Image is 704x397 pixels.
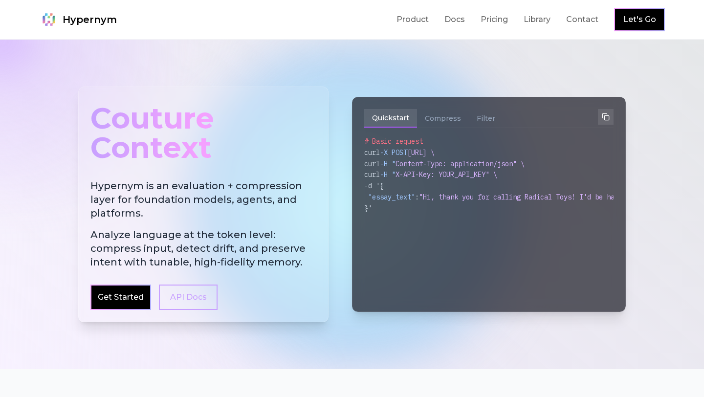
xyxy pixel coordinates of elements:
[407,148,435,157] span: [URL] \
[364,137,423,146] span: # Basic request
[598,109,614,125] button: Copy to clipboard
[364,148,380,157] span: curl
[524,14,550,25] a: Library
[98,291,144,303] a: Get Started
[364,181,384,190] span: -d '{
[566,14,598,25] a: Contact
[364,159,380,168] span: curl
[415,193,419,201] span: :
[368,193,415,201] span: "essay_text"
[623,14,656,25] a: Let's Go
[481,14,508,25] a: Pricing
[380,148,407,157] span: -X POST
[159,285,218,310] a: API Docs
[63,13,117,26] span: Hypernym
[90,99,316,167] div: Couture Context
[39,10,59,29] img: Hypernym Logo
[364,170,380,179] span: curl
[39,10,117,29] a: Hypernym
[417,109,469,128] button: Compress
[396,159,525,168] span: Content-Type: application/json" \
[396,14,429,25] a: Product
[380,170,396,179] span: -H "
[380,159,396,168] span: -H "
[90,179,316,269] h2: Hypernym is an evaluation + compression layer for foundation models, agents, and platforms.
[90,228,316,269] span: Analyze language at the token level: compress input, detect drift, and preserve intent with tunab...
[444,14,465,25] a: Docs
[364,109,417,128] button: Quickstart
[396,170,497,179] span: X-API-Key: YOUR_API_KEY" \
[469,109,503,128] button: Filter
[364,204,372,213] span: }'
